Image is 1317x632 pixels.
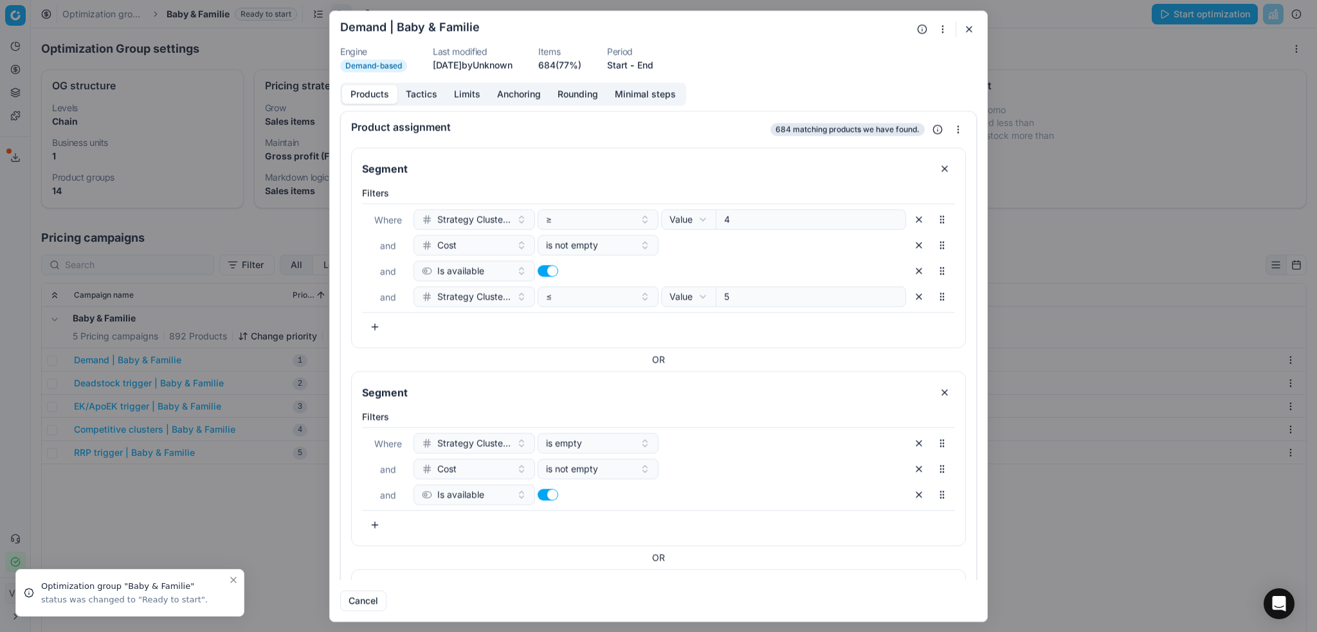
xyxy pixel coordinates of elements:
span: and [380,240,396,251]
span: Is available [437,488,484,501]
input: Enter a value [716,286,906,307]
span: Is available [437,264,484,277]
span: is not empty [546,462,598,475]
span: and [380,489,396,500]
button: Anchoring [489,85,549,104]
span: Strategy Cluster CBP [437,213,511,226]
span: ≥ [546,213,552,226]
span: is not empty [546,239,598,251]
span: Strategy Cluster OS [437,437,511,449]
input: Segment [359,158,929,179]
button: Limits [446,85,489,104]
dt: Items [538,47,581,56]
button: Rounding [549,85,606,104]
h2: Demand | Baby & Familie [340,21,480,33]
input: Enter a value [716,209,906,230]
span: and [380,464,396,474]
span: - [630,59,635,71]
a: 684(77%) [538,59,581,71]
button: End [637,59,653,71]
div: Product assignment [351,122,768,132]
span: Where [374,214,402,225]
label: Filters [362,410,955,423]
span: Where [374,438,402,449]
button: Tactics [397,85,446,104]
dt: Last modified [433,47,513,56]
span: 684 matching products we have found. [770,123,925,136]
button: Products [342,85,397,104]
div: OR [351,353,966,366]
button: Start [607,59,628,71]
label: Filters [362,186,955,199]
span: [DATE] by Unknown [433,59,513,70]
span: Cost [437,239,457,251]
button: Minimal steps [606,85,684,104]
span: is empty [546,437,582,449]
input: Segment [359,382,929,402]
dt: Period [607,47,653,56]
span: Cost [437,462,457,475]
button: Cancel [340,590,386,611]
span: Strategy Cluster CBP [437,290,511,303]
span: and [380,291,396,302]
div: OR [351,551,966,564]
span: Demand-based [340,59,407,72]
span: and [380,266,396,276]
dt: Engine [340,47,407,56]
span: ≤ [546,290,552,303]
